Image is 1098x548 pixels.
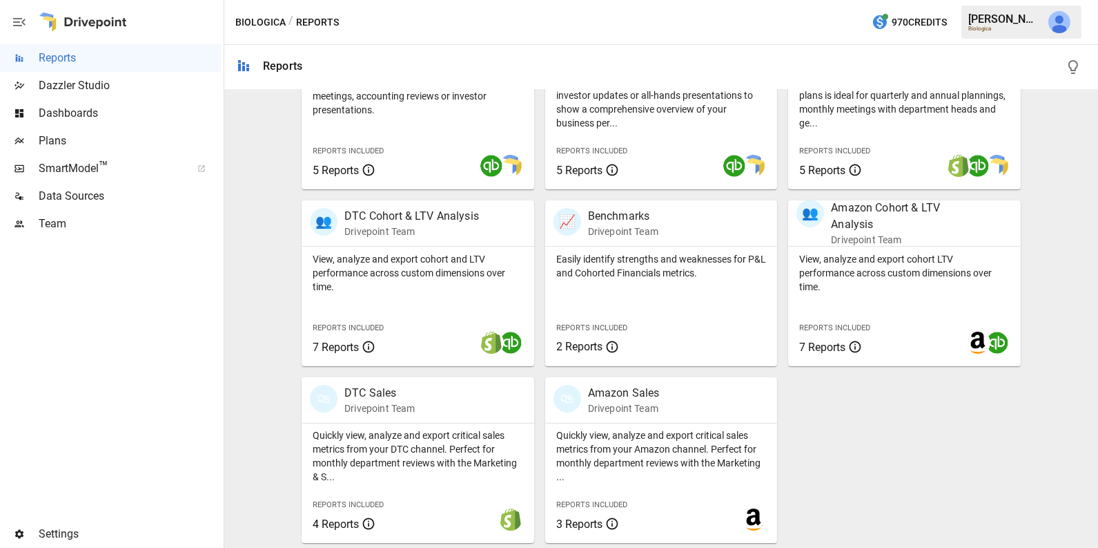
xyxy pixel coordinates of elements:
[556,323,627,332] span: Reports Included
[796,200,824,227] div: 👥
[588,208,658,225] p: Benchmarks
[99,158,108,176] span: ™
[344,385,415,401] p: DTC Sales
[556,164,602,177] span: 5 Reports
[968,26,1040,32] div: Biologica
[1048,11,1070,33] img: Julie Wilton
[313,75,523,117] p: Export the core financial statements for board meetings, accounting reviews or investor presentat...
[986,155,1008,177] img: smart model
[480,332,502,354] img: shopify
[556,147,627,155] span: Reports Included
[948,155,970,177] img: shopify
[313,500,384,509] span: Reports Included
[588,401,660,415] p: Drivepoint Team
[892,14,947,31] span: 970 Credits
[743,155,765,177] img: smart model
[480,155,502,177] img: quickbooks
[556,500,627,509] span: Reports Included
[967,155,989,177] img: quickbooks
[313,147,384,155] span: Reports Included
[799,147,870,155] span: Reports Included
[556,340,602,353] span: 2 Reports
[39,77,221,94] span: Dazzler Studio
[310,208,337,236] div: 👥
[313,428,523,484] p: Quickly view, analyze and export critical sales metrics from your DTC channel. Perfect for monthl...
[500,155,522,177] img: smart model
[313,323,384,332] span: Reports Included
[1040,3,1079,41] button: Julie Wilton
[588,385,660,401] p: Amazon Sales
[967,332,989,354] img: amazon
[553,208,581,236] div: 📈
[235,14,286,31] button: Biologica
[588,225,658,238] p: Drivepoint Team
[556,518,602,531] span: 3 Reports
[39,216,221,232] span: Team
[799,252,1010,294] p: View, analyze and export cohort LTV performance across custom dimensions over time.
[313,164,359,177] span: 5 Reports
[310,385,337,413] div: 🛍
[39,188,221,205] span: Data Sources
[344,225,479,238] p: Drivepoint Team
[344,401,415,415] p: Drivepoint Team
[968,12,1040,26] div: [PERSON_NAME]
[556,252,767,280] p: Easily identify strengths and weaknesses for P&L and Cohorted Financials metrics.
[553,385,581,413] div: 🛍
[831,233,976,247] p: Drivepoint Team
[39,526,221,542] span: Settings
[799,164,845,177] span: 5 Reports
[799,341,845,354] span: 7 Reports
[39,133,221,149] span: Plans
[986,332,1008,354] img: quickbooks
[799,75,1010,130] p: Showing your firm's performance compared to plans is ideal for quarterly and annual plannings, mo...
[866,10,952,35] button: 970Credits
[39,105,221,122] span: Dashboards
[288,14,293,31] div: /
[313,252,523,294] p: View, analyze and export cohort and LTV performance across custom dimensions over time.
[743,509,765,531] img: amazon
[799,323,870,332] span: Reports Included
[556,75,767,130] p: Start here when preparing a board meeting, investor updates or all-hands presentations to show a ...
[723,155,745,177] img: quickbooks
[500,332,522,354] img: quickbooks
[39,50,221,66] span: Reports
[831,200,976,233] p: Amazon Cohort & LTV Analysis
[344,208,479,225] p: DTC Cohort & LTV Analysis
[39,160,182,177] span: SmartModel
[500,509,522,531] img: shopify
[313,341,359,354] span: 7 Reports
[263,59,302,73] div: Reports
[313,518,359,531] span: 4 Reports
[556,428,767,484] p: Quickly view, analyze and export critical sales metrics from your Amazon channel. Perfect for mon...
